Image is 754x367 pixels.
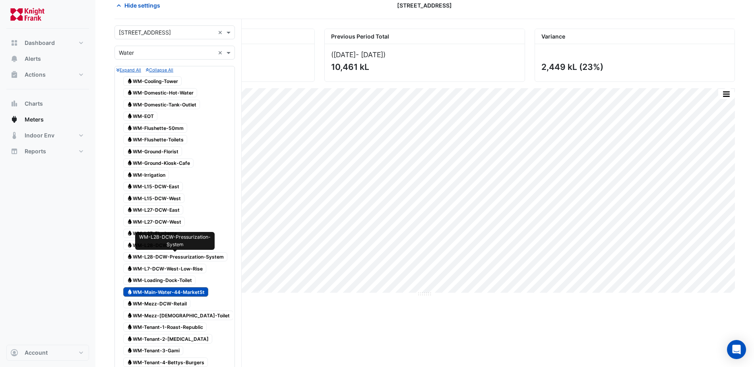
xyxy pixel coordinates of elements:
fa-icon: Water [127,348,133,353]
button: Actions [6,67,89,83]
fa-icon: Water [127,183,133,189]
span: Clear [218,28,225,37]
span: WM-L27-DCW-East [123,205,183,215]
div: WM-L28-DCW-Pressurization-System [138,234,211,248]
fa-icon: Water [127,265,133,271]
button: Expand All [116,66,141,73]
span: Hide settings [124,1,160,10]
small: Expand All [116,68,141,73]
small: Collapse All [146,68,173,73]
span: Reports [25,147,46,155]
fa-icon: Water [127,359,133,365]
span: Account [25,349,48,357]
span: WM-Domestic-Hot-Water [123,88,197,98]
fa-icon: Water [127,160,133,166]
span: WM-Mezz-[DEMOGRAPHIC_DATA]-Toilet [123,311,233,320]
span: WM-Tenant-3-Gami [123,346,183,355]
button: Reports [6,143,89,159]
span: Actions [25,71,46,79]
fa-icon: Water [127,78,133,84]
fa-icon: Water [127,336,133,342]
span: WM-Flushette-Toilets [123,135,187,145]
div: Previous Period Total [325,29,524,44]
img: Company Logo [10,6,45,22]
div: Variance [535,29,735,44]
span: WM-Tenant-4-Bettys-Burgers [123,357,208,367]
app-icon: Actions [10,71,18,79]
span: WM-EOT [123,112,157,121]
span: WM-L27-DCW-West [123,217,185,226]
div: ([DATE] ) [331,50,518,59]
span: Charts [25,100,43,108]
span: WM-Main-Water-44-MarketSt [123,287,208,297]
span: Meters [25,116,44,124]
span: WM-Mezz-DCW-Retail [123,299,190,309]
fa-icon: Water [127,242,133,248]
span: [STREET_ADDRESS] [397,1,452,10]
span: WM-Irrigation [123,170,169,180]
fa-icon: Water [127,218,133,224]
button: Account [6,345,89,361]
fa-icon: Water [127,324,133,330]
fa-icon: Water [127,277,133,283]
fa-icon: Water [127,195,133,201]
fa-icon: Water [127,254,133,260]
app-icon: Charts [10,100,18,108]
span: WM-L7-DCW-West-Low-Rise [123,264,206,273]
fa-icon: Water [127,148,133,154]
fa-icon: Water [127,230,133,236]
span: WM-Loading-Dock-Toilet [123,276,196,285]
span: WM-L28-DCW-Pressurization-System [123,252,227,262]
button: Indoor Env [6,127,89,143]
fa-icon: Water [127,172,133,178]
fa-icon: Water [127,125,133,131]
span: WM-L15-DCW-East [123,182,183,191]
span: WM-Cooling-Tower [123,76,182,86]
app-icon: Meters [10,116,18,124]
span: WM-Tenant-2-[MEDICAL_DATA] [123,334,212,344]
app-icon: Dashboard [10,39,18,47]
fa-icon: Water [127,289,133,295]
button: More Options [718,89,734,99]
app-icon: Alerts [10,55,18,63]
button: Dashboard [6,35,89,51]
fa-icon: Water [127,113,133,119]
span: - [DATE] [356,50,383,59]
span: WM-Ground-Florist [123,147,182,156]
fa-icon: Water [127,207,133,213]
span: WM-Flushette-50mm [123,123,187,133]
span: WM-L27-Flushette [123,229,180,238]
span: WM-L28-DCW-Outlet [123,240,188,250]
button: Charts [6,96,89,112]
div: 10,461 kL [331,62,516,72]
div: Open Intercom Messenger [727,340,746,359]
fa-icon: Water [127,301,133,307]
button: Collapse All [146,66,173,73]
span: Indoor Env [25,131,54,139]
span: Dashboard [25,39,55,47]
span: WM-Ground-Kiosk-Cafe [123,158,194,168]
app-icon: Reports [10,147,18,155]
fa-icon: Water [127,101,133,107]
span: Clear [218,48,225,57]
button: Meters [6,112,89,127]
fa-icon: Water [127,90,133,96]
fa-icon: Water [127,312,133,318]
fa-icon: Water [127,137,133,143]
span: WM-Tenant-1-Roast-Republic [123,323,207,332]
app-icon: Indoor Env [10,131,18,139]
span: WM-Domestic-Tank-Outlet [123,100,200,109]
span: WM-L15-DCW-West [123,193,184,203]
span: Alerts [25,55,41,63]
button: Alerts [6,51,89,67]
div: 2,449 kL (23%) [541,62,727,72]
